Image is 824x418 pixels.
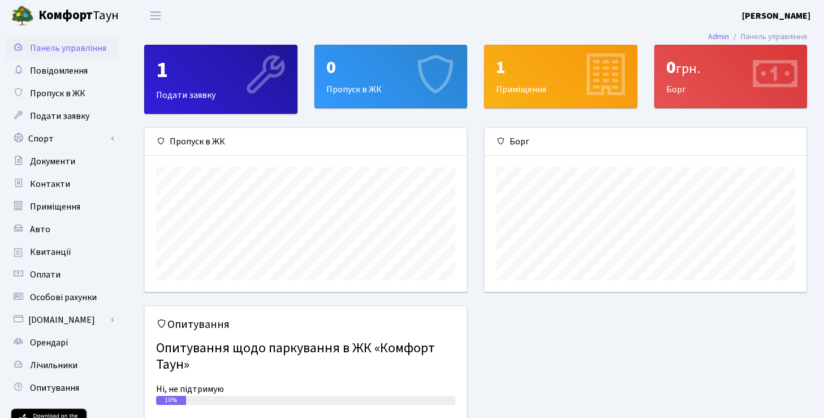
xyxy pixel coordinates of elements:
a: Оплати [6,263,119,286]
div: Пропуск в ЖК [315,45,467,108]
a: Квитанції [6,241,119,263]
a: Авто [6,218,119,241]
a: 1Подати заявку [144,45,297,114]
span: Лічильники [30,359,77,372]
a: Повідомлення [6,59,119,82]
a: [DOMAIN_NAME] [6,309,119,331]
nav: breadcrumb [691,25,824,49]
a: 1Приміщення [484,45,637,108]
h5: Опитування [156,318,455,331]
span: грн. [676,59,700,79]
h4: Опитування щодо паркування в ЖК «Комфорт Таун» [156,336,455,378]
span: Контакти [30,178,70,190]
a: Документи [6,150,119,173]
a: Контакти [6,173,119,195]
a: Лічильники [6,354,119,377]
div: Пропуск в ЖК [145,128,467,156]
img: logo.png [11,5,34,27]
span: Орендарі [30,336,68,349]
span: Квитанції [30,246,71,258]
span: Пропуск в ЖК [30,87,85,100]
div: 0 [326,57,456,78]
div: 1 [156,57,286,84]
div: Борг [655,45,807,108]
span: Особові рахунки [30,291,97,304]
a: Admin [708,31,729,42]
b: Комфорт [38,6,93,24]
button: Переключити навігацію [141,6,170,25]
span: Таун [38,6,119,25]
span: Приміщення [30,201,80,213]
a: Орендарі [6,331,119,354]
div: Подати заявку [145,45,297,113]
span: Панель управління [30,42,106,54]
b: [PERSON_NAME] [742,10,810,22]
a: Подати заявку [6,105,119,127]
a: Спорт [6,127,119,150]
span: Оплати [30,268,61,281]
a: Особові рахунки [6,286,119,309]
div: 0 [666,57,796,78]
div: 1 [496,57,625,78]
div: Приміщення [485,45,637,108]
span: Опитування [30,382,79,394]
a: Панель управління [6,37,119,59]
div: Ні, не підтримую [156,382,455,396]
a: Приміщення [6,195,119,218]
span: Подати заявку [30,110,89,122]
div: Борг [485,128,806,156]
a: Опитування [6,377,119,399]
a: 0Пропуск в ЖК [314,45,468,108]
span: Авто [30,223,50,236]
li: Панель управління [729,31,807,43]
span: Документи [30,155,75,168]
a: Пропуск в ЖК [6,82,119,105]
span: Повідомлення [30,65,88,77]
div: 10% [156,396,186,405]
a: [PERSON_NAME] [742,9,810,23]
